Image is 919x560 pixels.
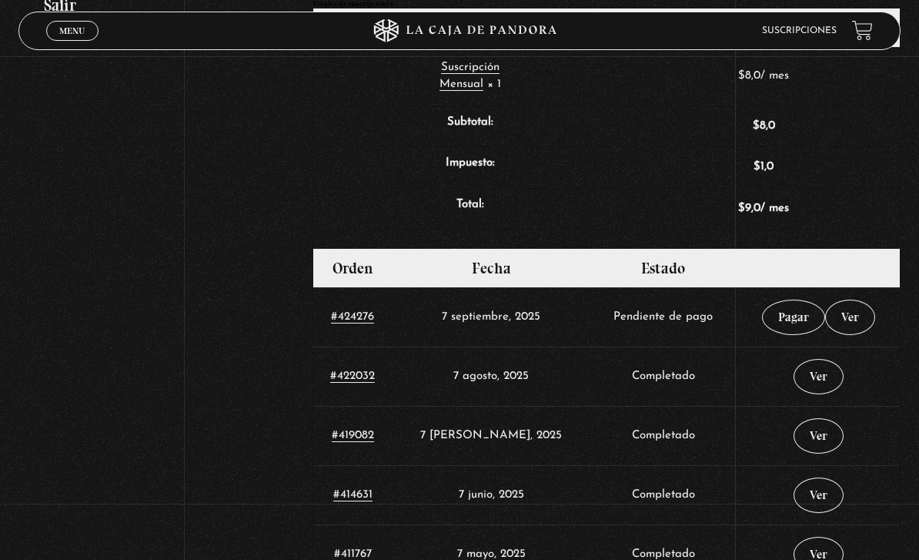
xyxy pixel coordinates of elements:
[794,359,844,394] a: Ver
[330,371,375,383] a: #422032
[333,489,373,501] a: #414631
[590,465,737,525] td: Completado
[453,371,529,382] time: 1754613259
[590,406,737,465] td: Completado
[738,203,745,214] span: $
[313,146,627,188] th: Impuesto:
[852,20,873,41] a: View your shopping cart
[628,47,900,106] td: / mes
[331,311,374,324] a: #424276
[753,120,760,132] span: $
[59,26,85,35] span: Menu
[332,430,374,442] a: #419082
[54,39,90,49] span: Cerrar
[333,259,373,277] span: Orden
[754,161,760,173] span: $
[738,70,745,82] span: $
[313,188,627,230] th: Total:
[754,161,774,173] span: 1,0
[753,120,775,132] span: 8,0
[442,311,540,323] time: 1757291753
[641,259,685,277] span: Estado
[628,188,900,230] td: / mes
[590,287,737,347] td: Pendiente de pago
[738,70,760,82] span: 8,0
[825,300,875,335] a: Ver
[420,430,562,441] time: 1751934856
[794,418,844,454] a: Ver
[794,478,844,513] a: Ver
[439,62,500,92] a: Suscripción Mensual
[590,347,737,406] td: Completado
[459,489,524,501] time: 1749342846
[457,548,526,560] time: 1746664465
[313,106,627,147] th: Subtotal:
[487,79,501,90] strong: × 1
[313,8,627,47] th: Producto
[628,8,900,47] th: Total
[738,203,760,214] span: 9,0
[762,26,837,35] a: Suscripciones
[441,62,500,73] span: Suscripción
[762,300,825,335] a: Pagar
[472,259,511,277] span: Fecha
